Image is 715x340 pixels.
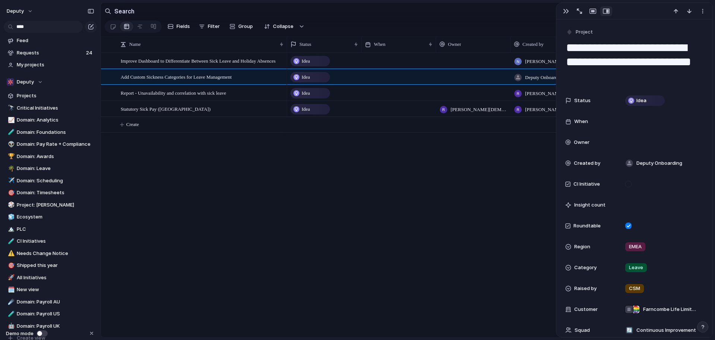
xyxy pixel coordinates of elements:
div: 📈Domain: Analytics [4,114,97,126]
span: Add Custom Sickness Categories for Leave Management [121,72,232,81]
a: ✈️Domain: Scheduling [4,175,97,186]
a: 🏔️PLC [4,224,97,235]
button: deputy [3,5,37,17]
span: When [374,41,385,48]
span: Requests [17,49,84,57]
button: 📈 [7,116,14,124]
span: Leave [629,264,643,271]
a: 🧪CI Initiatives [4,236,97,247]
span: Create [126,121,139,128]
span: Raised by [574,285,597,292]
div: 🚀 [8,273,13,282]
a: ⚠️Needs Change Notice [4,248,97,259]
span: Filter [208,23,220,30]
span: Critical Initiatives [17,104,94,112]
div: 🎯 [8,261,13,270]
span: CI Initiative [573,180,600,188]
span: Idea [302,106,310,113]
div: 📈 [8,116,13,125]
a: 🏆Domain: Awards [4,151,97,162]
span: Domain: Scheduling [17,177,94,185]
a: 🗓️New view [4,284,97,295]
span: Group [238,23,253,30]
a: 🚀All Initiatives [4,272,97,283]
span: [PERSON_NAME][DEMOGRAPHIC_DATA] [525,106,582,113]
button: Deputy [4,76,97,88]
span: Squad [575,327,590,334]
a: 🧪Domain: Payroll US [4,308,97,319]
button: 🌴 [7,165,14,172]
a: 🧊Ecosystem [4,211,97,223]
span: My projects [17,61,94,69]
span: Domain: Payroll UK [17,322,94,330]
button: Project [565,27,595,38]
span: [PERSON_NAME] [525,58,563,65]
a: 🧪Domain: Foundations [4,127,97,138]
span: Owner [448,41,461,48]
span: Needs Change Notice [17,250,94,257]
button: 🔭 [7,104,14,112]
span: Deputy [17,78,34,86]
a: 🎯Domain: Timesheets [4,187,97,198]
button: 🚀 [7,274,14,281]
span: Domain: Leave [17,165,94,172]
button: Group [226,21,257,32]
span: Idea [302,73,310,81]
span: Feed [17,37,94,44]
div: 🔭 [8,104,13,112]
span: Domain: Payroll AU [17,298,94,306]
button: 🧪 [7,310,14,318]
a: 🎯Shipped this year [4,260,97,271]
span: Domain: Awards [17,153,94,160]
div: 🎲 [8,201,13,209]
span: Created by [574,160,600,167]
span: Customer [574,306,598,313]
span: Ecosystem [17,213,94,221]
span: New view [17,286,94,293]
button: 🧊 [7,213,14,221]
button: ⚠️ [7,250,14,257]
a: 🤖Domain: Payroll UK [4,321,97,332]
span: [PERSON_NAME][DEMOGRAPHIC_DATA] [451,106,507,113]
a: Requests24 [4,47,97,59]
div: 🤖 [8,322,13,330]
span: Owner [574,139,590,146]
div: 🧊 [8,213,13,221]
a: Projects [4,90,97,101]
span: Domain: Timesheets [17,189,94,196]
div: ☄️Domain: Payroll AU [4,296,97,308]
span: Idea [302,89,310,97]
button: Fields [165,21,193,32]
a: 👽Domain: Pay Rate + Compliance [4,139,97,150]
span: Roundtable [573,222,601,230]
span: Continuous Improvement [636,327,696,334]
span: Domain: Pay Rate + Compliance [17,141,94,148]
a: My projects [4,59,97,70]
span: Domain: Foundations [17,129,94,136]
div: ✈️ [8,176,13,185]
button: ☄️ [7,298,14,306]
span: Name [129,41,141,48]
button: 🗓️ [7,286,14,293]
span: CI Initiatives [17,237,94,245]
span: 24 [86,49,94,57]
a: 🎲Project: [PERSON_NAME] [4,199,97,211]
a: 🌴Domain: Leave [4,163,97,174]
span: Status [299,41,311,48]
span: Shipped this year [17,262,94,269]
span: Category [574,264,597,271]
span: [PERSON_NAME][DEMOGRAPHIC_DATA] [525,90,582,97]
div: 🧪 [8,128,13,136]
button: 🎲 [7,201,14,209]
